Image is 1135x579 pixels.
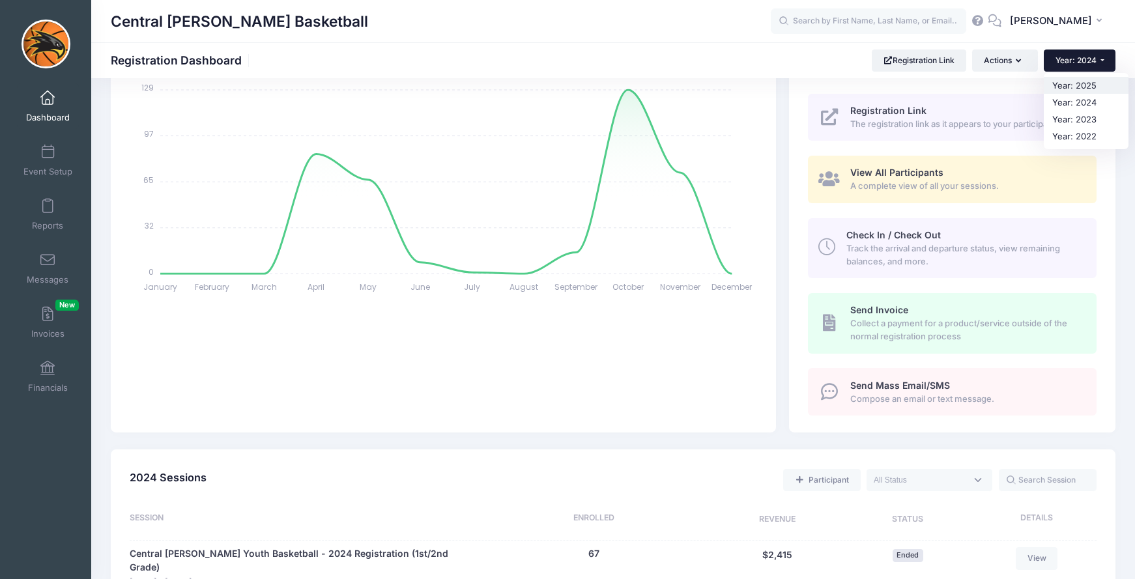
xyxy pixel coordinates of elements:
[999,469,1097,491] input: Search Session
[17,137,79,183] a: Event Setup
[55,300,79,311] span: New
[360,281,377,292] tspan: May
[808,94,1096,141] a: Registration Link The registration link as it appears to your participants.
[874,474,966,486] textarea: Search
[1010,14,1092,28] span: [PERSON_NAME]
[17,354,79,399] a: Financials
[143,281,177,292] tspan: January
[972,49,1037,72] button: Actions
[464,281,480,292] tspan: July
[111,53,253,67] h1: Registration Dashboard
[872,49,966,72] a: Registration Link
[845,512,971,528] div: Status
[251,281,277,292] tspan: March
[971,512,1097,528] div: Details
[17,191,79,237] a: Reports
[144,128,154,139] tspan: 97
[808,368,1096,416] a: Send Mass Email/SMS Compose an email or text message.
[195,281,230,292] tspan: February
[808,156,1096,203] a: View All Participants A complete view of all your sessions.
[1044,111,1128,128] a: Year: 2023
[143,174,154,185] tspan: 65
[850,118,1082,131] span: The registration link as it appears to your participants.
[710,512,845,528] div: Revenue
[808,218,1096,278] a: Check In / Check Out Track the arrival and departure status, view remaining balances, and more.
[17,246,79,291] a: Messages
[149,266,154,277] tspan: 0
[846,229,941,240] span: Check In / Check Out
[850,393,1082,406] span: Compose an email or text message.
[410,281,430,292] tspan: June
[141,82,154,93] tspan: 129
[808,293,1096,353] a: Send Invoice Collect a payment for a product/service outside of the normal registration process
[130,512,478,528] div: Session
[1016,547,1057,569] a: View
[771,8,966,35] input: Search by First Name, Last Name, or Email...
[1044,128,1128,145] a: Year: 2022
[23,166,72,177] span: Event Setup
[1056,55,1097,65] span: Year: 2024
[510,281,539,292] tspan: August
[31,328,65,339] span: Invoices
[588,547,599,561] button: 67
[783,469,860,491] a: Add a new manual registration
[26,112,70,123] span: Dashboard
[32,220,63,231] span: Reports
[27,274,68,285] span: Messages
[846,242,1082,268] span: Track the arrival and departure status, view remaining balances, and more.
[850,317,1082,343] span: Collect a payment for a product/service outside of the normal registration process
[130,547,471,574] a: Central [PERSON_NAME] Youth Basketball - 2024 Registration (1st/2nd Grade)
[850,180,1082,193] span: A complete view of all your sessions.
[17,83,79,129] a: Dashboard
[145,220,154,231] tspan: 32
[612,281,644,292] tspan: October
[22,20,70,68] img: Central Lee Basketball
[1001,7,1115,36] button: [PERSON_NAME]
[1044,94,1128,111] a: Year: 2024
[111,7,368,36] h1: Central [PERSON_NAME] Basketball
[850,167,943,178] span: View All Participants
[850,105,927,116] span: Registration Link
[712,281,753,292] tspan: December
[850,380,950,391] span: Send Mass Email/SMS
[893,549,923,561] span: Ended
[17,300,79,345] a: InvoicesNew
[1044,77,1128,94] a: Year: 2025
[660,281,701,292] tspan: November
[1044,49,1115,72] button: Year: 2024
[554,281,598,292] tspan: September
[850,304,908,315] span: Send Invoice
[478,512,710,528] div: Enrolled
[28,382,68,393] span: Financials
[308,281,325,292] tspan: April
[130,471,207,484] span: 2024 Sessions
